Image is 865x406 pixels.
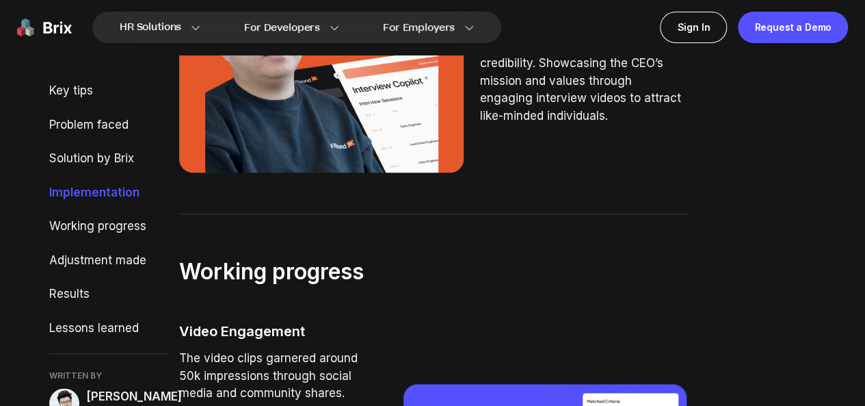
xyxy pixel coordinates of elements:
span: HR Solutions [120,16,181,38]
div: Lessons learned [49,320,168,338]
h2: Working progress [179,255,687,288]
a: Sign In [660,12,727,43]
span: WRITTEN BY [49,370,168,381]
div: Solution by Brix [49,150,168,168]
div: Results [49,286,168,303]
div: Key tips [49,82,168,100]
a: Request a Demo [738,12,848,43]
div: Adjustment made [49,252,168,270]
div: Implementation [49,184,168,202]
span: The video clips garnered around 50k impressions through social media and community shares. [179,350,379,403]
div: Problem faced [49,116,168,134]
div: Working progress [49,218,168,236]
span: [PERSON_NAME] [86,388,182,406]
p: Video Engagement [179,321,379,342]
span: For Developers [244,21,320,35]
span: For Employers [383,21,455,35]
